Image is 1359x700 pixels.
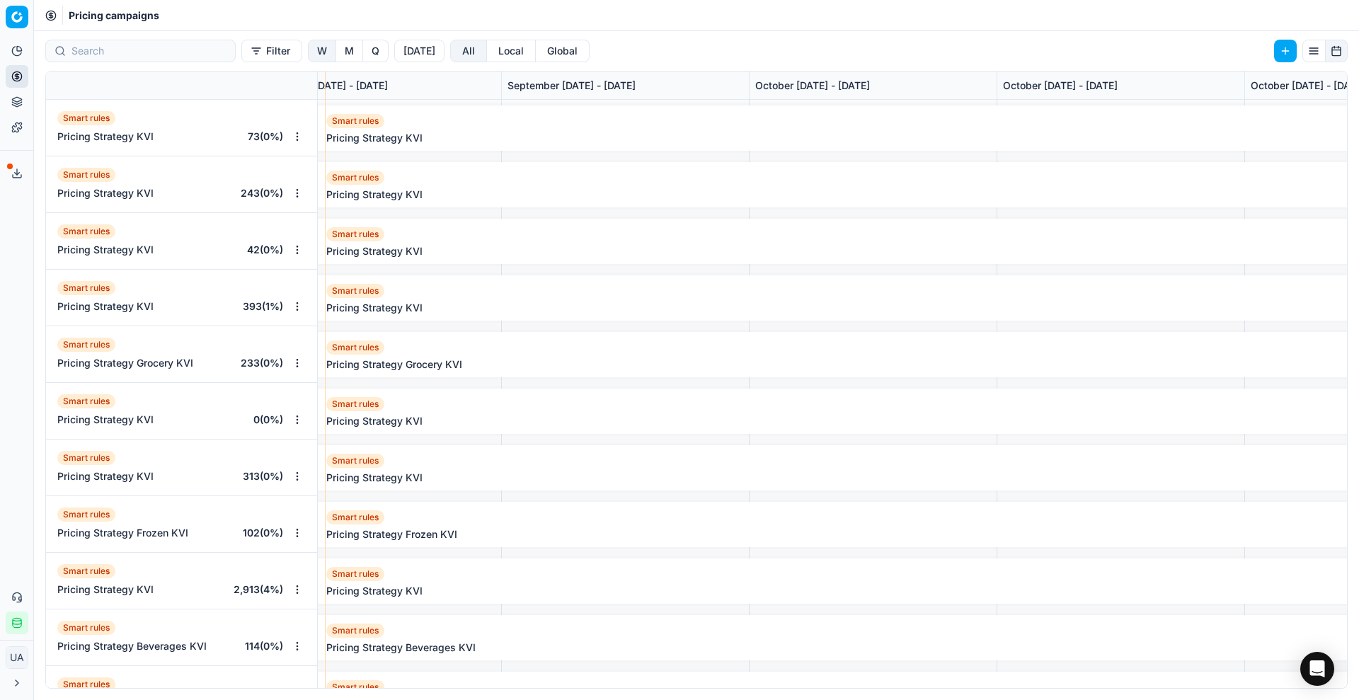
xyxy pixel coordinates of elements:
button: UA [6,646,28,669]
span: Smart rules [57,281,115,295]
span: Smart rules [326,114,384,128]
span: Smart rules [326,510,384,524]
button: Pricing Strategy KVI [326,584,423,598]
button: Pricing Strategy Beverages KVI [57,638,207,655]
span: Smart rules [57,677,115,692]
span: Pricing campaigns [69,8,159,23]
div: October [DATE] - [DATE] [997,71,1245,100]
span: Smart rules [326,227,384,241]
button: Pricing Strategy Frozen KVI [326,527,457,541]
div: September [DATE] - [DATE] [254,71,502,100]
button: M [336,40,363,62]
span: Smart rules [326,284,384,298]
a: 42(0%) [247,243,283,257]
button: Pricing Strategy Frozen KVI [57,524,188,541]
button: Pricing Strategy KVI [326,131,423,145]
span: Smart rules [57,168,115,182]
span: Smart rules [326,567,384,581]
a: 2,913(4%) [234,583,283,597]
span: Smart rules [326,624,384,638]
button: global [536,40,590,62]
a: 0(0%) [253,413,283,427]
span: Smart rules [57,564,115,578]
button: Pricing Strategy KVI [326,414,423,428]
a: 233(0%) [241,356,283,370]
button: Pricing Strategy KVI [57,185,154,202]
button: Pricing Strategy KVI [57,581,154,598]
span: Smart rules [57,507,115,522]
button: Q [363,40,389,62]
button: [DATE] [394,40,445,62]
nav: breadcrumb [69,8,159,23]
span: Smart rules [326,680,384,694]
span: Smart rules [57,224,115,239]
input: Search [71,44,226,58]
a: 102(0%) [243,526,283,540]
button: W [308,40,336,62]
button: all [450,40,487,62]
button: Pricing Strategy KVI [57,468,154,485]
a: 393(1%) [243,299,283,314]
span: Smart rules [326,397,384,411]
a: 73(0%) [248,130,283,144]
button: Pricing Strategy Grocery KVI [326,357,462,372]
span: Smart rules [57,621,115,635]
button: Pricing Strategy Beverages KVI [326,641,476,655]
span: Smart rules [326,171,384,185]
div: Open Intercom Messenger [1300,652,1334,686]
span: Smart rules [57,111,115,125]
span: Smart rules [326,340,384,355]
span: UA [6,647,28,668]
button: Pricing Strategy KVI [57,298,154,315]
span: Smart rules [57,394,115,408]
div: September [DATE] - [DATE] [502,71,750,100]
button: local [487,40,536,62]
span: Smart rules [326,454,384,468]
a: 313(0%) [243,469,283,483]
button: Pricing Strategy Grocery KVI [57,355,193,372]
button: Pricing Strategy KVI [326,301,423,315]
a: 114(0%) [245,639,283,653]
button: Pricing Strategy KVI [326,188,423,202]
button: Pricing Strategy KVI [326,244,423,258]
button: Pricing Strategy KVI [57,128,154,145]
span: Smart rules [57,338,115,352]
a: 243(0%) [241,186,283,200]
button: Pricing Strategy KVI [57,411,154,428]
button: Pricing Strategy KVI [57,241,154,258]
span: Smart rules [57,451,115,465]
div: October [DATE] - [DATE] [750,71,997,100]
button: Filter [241,40,302,62]
button: Pricing Strategy KVI [326,471,423,485]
